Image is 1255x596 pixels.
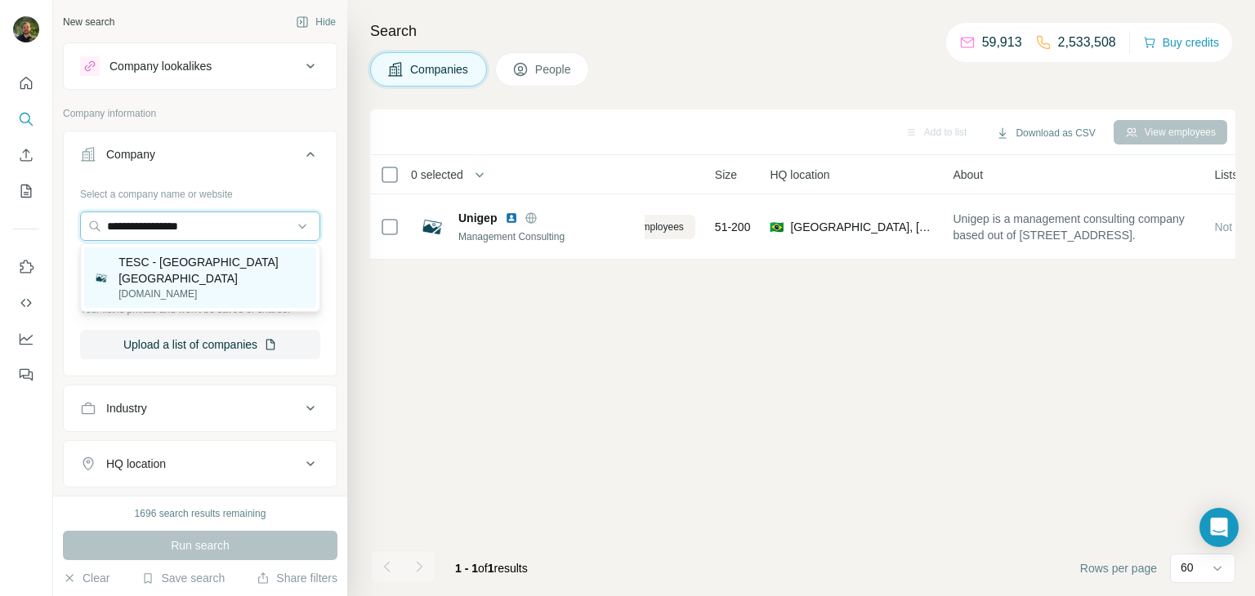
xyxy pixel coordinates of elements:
p: 2,533,508 [1058,33,1116,52]
span: Rows per page [1080,560,1157,576]
div: HQ location [106,456,166,472]
p: 60 [1181,559,1194,576]
button: My lists [13,176,39,206]
button: HQ location [64,444,337,483]
button: Use Surfe on LinkedIn [13,252,39,282]
button: Industry [64,389,337,428]
button: Company lookalikes [64,47,337,86]
button: Enrich CSV [13,140,39,170]
button: Clear [63,570,109,586]
span: 0 selected [411,167,463,183]
h4: Search [370,20,1235,42]
span: 51-200 [715,219,751,235]
button: Dashboard [13,324,39,354]
button: Quick start [13,69,39,98]
button: Feedback [13,360,39,389]
div: 1696 search results remaining [135,506,266,521]
span: 🇧🇷 [770,219,784,235]
button: Save search [141,570,225,586]
span: People [535,61,573,78]
img: TESC - Terminal Portuário Santa Catarina [94,270,109,286]
div: Industry [106,400,147,416]
span: Unigep [458,210,497,226]
button: Upload a list of companies [80,330,320,359]
img: Logo of Unigep [419,214,445,240]
span: Unigep is a management consulting company based out of [STREET_ADDRESS]. [953,211,1195,243]
img: Avatar [13,16,39,42]
div: New search [63,15,114,29]
span: results [455,562,528,575]
span: HQ location [770,167,829,183]
div: Company lookalikes [109,58,212,74]
button: Download as CSV [985,121,1106,145]
button: Hide [284,10,347,34]
button: Buy credits [1143,31,1219,54]
p: [DOMAIN_NAME] [118,287,306,301]
span: 1 [488,562,494,575]
p: TESC - [GEOGRAPHIC_DATA] [GEOGRAPHIC_DATA] [118,254,306,287]
span: About [953,167,983,183]
span: Companies [410,61,470,78]
span: Lists [1214,167,1238,183]
span: [GEOGRAPHIC_DATA], [GEOGRAPHIC_DATA] [790,219,933,235]
img: LinkedIn logo [505,211,518,225]
span: of [478,562,488,575]
span: Size [715,167,737,183]
p: Company information [63,106,337,121]
span: 1 - 1 [455,562,478,575]
div: Company [106,146,155,162]
p: 59,913 [982,33,1022,52]
button: Share filters [257,570,337,586]
button: Company [64,135,337,180]
div: Open Intercom Messenger [1199,508,1239,547]
button: Search [13,105,39,134]
button: Use Surfe API [13,288,39,318]
div: Select a company name or website [80,180,320,202]
div: Management Consulting [458,229,635,244]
